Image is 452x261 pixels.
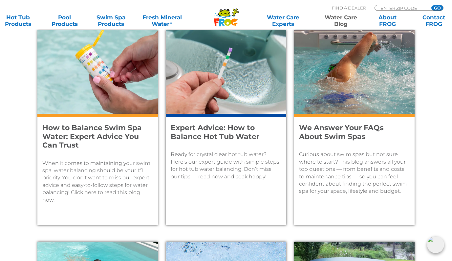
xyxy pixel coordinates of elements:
[93,14,129,27] a: Swim SpaProducts
[431,5,443,10] input: GO
[299,124,401,141] h4: We Answer Your FAQs About Swim Spas
[416,14,452,27] a: ContactFROG
[166,30,286,114] img: A female's hand dips a test strip into a hot tub.
[42,160,153,204] p: When it comes to maintaining your swim spa, water balancing should be your #1 priority. You don't...
[171,151,281,180] p: Ready for crystal clear hot tub water? Here's our expert guide with simple steps for hot tub wate...
[380,5,424,11] input: Zip Code Form
[171,124,272,141] h4: Expert Advice: How to Balance Hot Tub Water
[323,14,359,27] a: Water CareBlog
[140,14,185,27] a: Fresh MineralWater∞
[427,236,444,253] img: openIcon
[332,5,366,11] p: Find A Dealer
[42,124,144,150] h4: How to Balance Swim Spa Water: Expert Advice You Can Trust
[294,30,415,225] a: A man swim sin the moving current of a swim spaWe Answer Your FAQs About Swim SpasCurious about s...
[254,14,312,27] a: Water CareExperts
[169,20,172,25] sup: ∞
[369,14,405,27] a: AboutFROG
[47,14,83,27] a: PoolProducts
[37,30,158,114] img: A woman with pink nail polish tests her swim spa with FROG @ease Test Strips
[37,30,158,225] a: A woman with pink nail polish tests her swim spa with FROG @ease Test StripsHow to Balance Swim S...
[294,30,415,114] img: A man swim sin the moving current of a swim spa
[166,30,286,225] a: A female's hand dips a test strip into a hot tub.Expert Advice: How to Balance Hot Tub WaterReady...
[299,151,410,195] p: Curious about swim spas but not sure where to start? This blog answers all your top questions — f...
